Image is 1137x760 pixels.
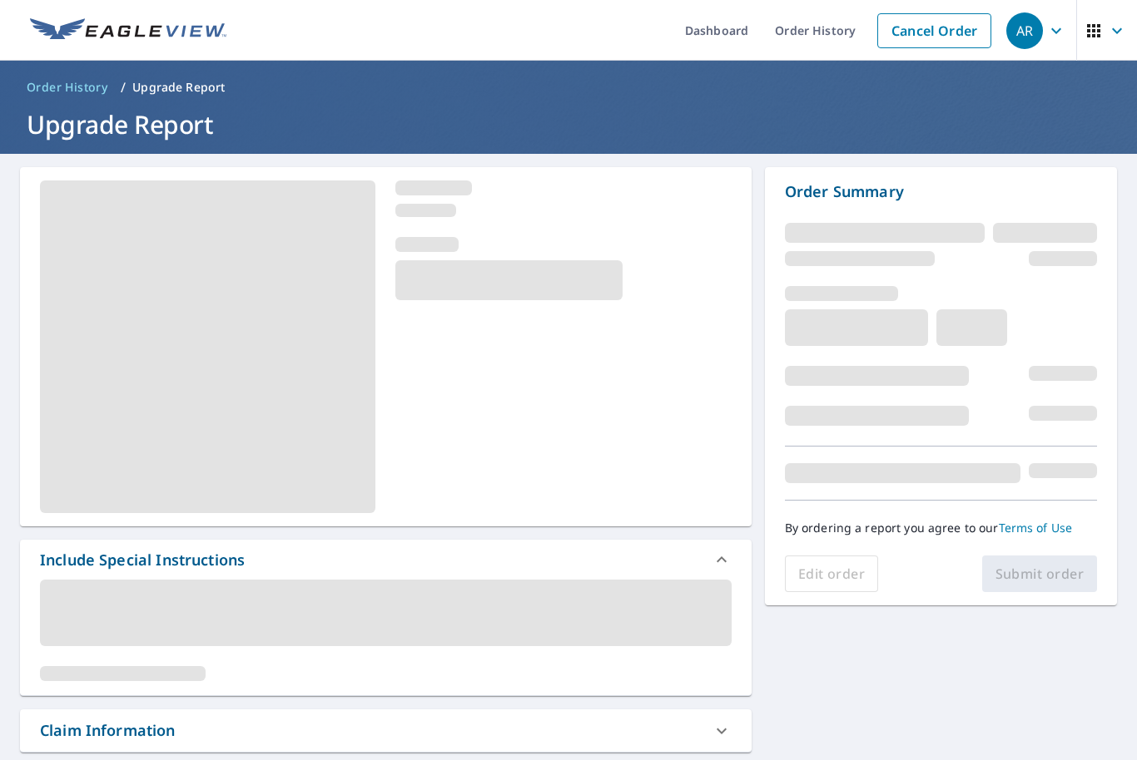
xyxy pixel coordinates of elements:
h1: Upgrade Report [20,107,1117,141]
div: Claim Information [40,719,176,742]
a: Order History [20,74,114,101]
img: EV Logo [30,18,226,43]
div: Include Special Instructions [20,540,752,580]
a: Cancel Order [877,13,991,48]
div: Claim Information [20,709,752,752]
a: Terms of Use [999,520,1073,535]
nav: breadcrumb [20,74,1117,101]
span: Order History [27,79,107,96]
li: / [121,77,126,97]
div: AR [1006,12,1043,49]
p: By ordering a report you agree to our [785,521,1097,535]
p: Order Summary [785,180,1097,203]
p: Upgrade Report [132,79,225,96]
div: Include Special Instructions [40,549,245,571]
